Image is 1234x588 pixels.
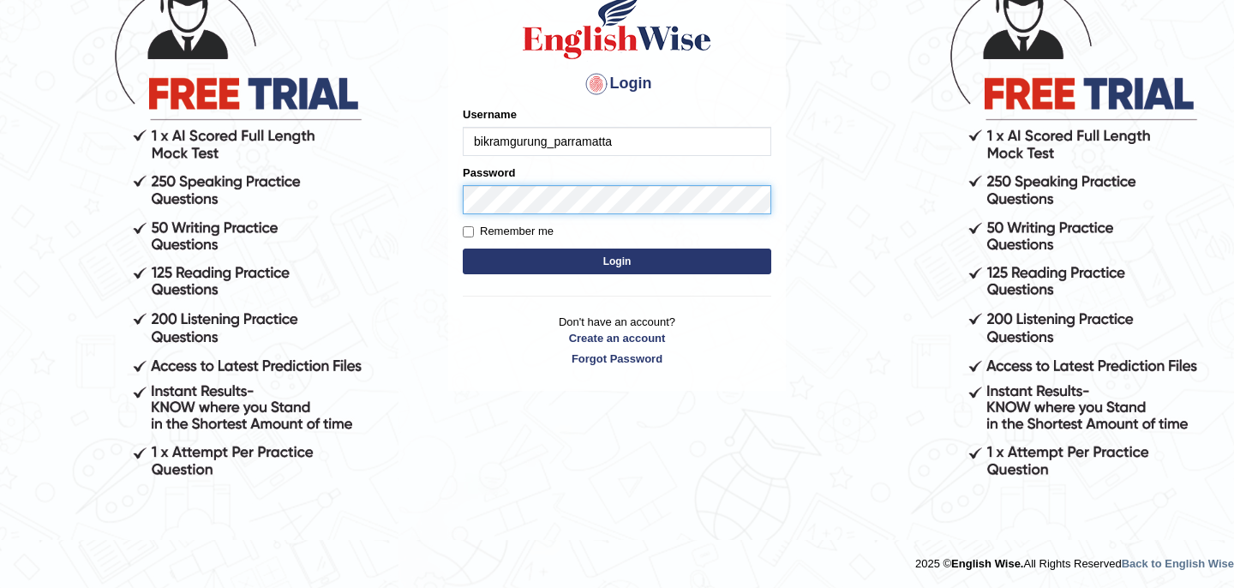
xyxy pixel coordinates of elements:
strong: English Wise. [951,557,1023,570]
input: Remember me [463,226,474,237]
label: Password [463,165,515,181]
h4: Login [463,70,771,98]
a: Create an account [463,330,771,346]
label: Remember me [463,223,554,240]
button: Login [463,249,771,274]
label: Username [463,106,517,123]
div: 2025 © All Rights Reserved [915,547,1234,572]
a: Back to English Wise [1122,557,1234,570]
p: Don't have an account? [463,314,771,367]
a: Forgot Password [463,351,771,367]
